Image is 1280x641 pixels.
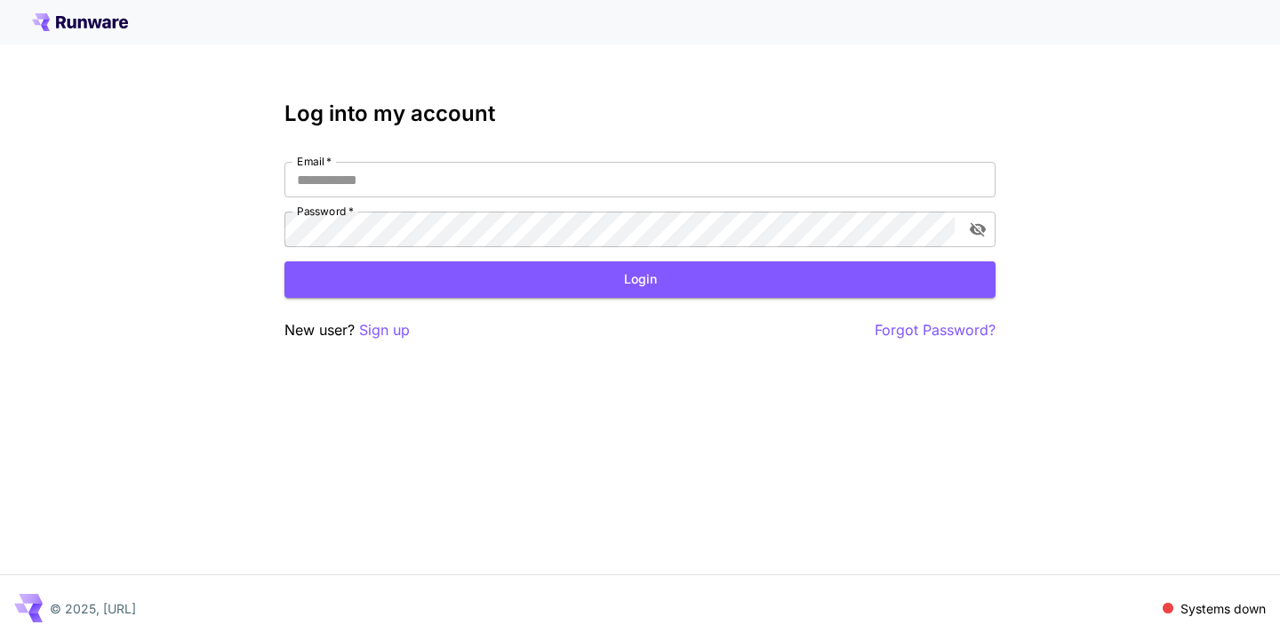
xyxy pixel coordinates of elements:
[875,319,996,341] button: Forgot Password?
[297,204,354,219] label: Password
[297,154,332,169] label: Email
[50,599,136,618] p: © 2025, [URL]
[284,261,996,298] button: Login
[284,101,996,126] h3: Log into my account
[359,319,410,341] button: Sign up
[1180,599,1266,618] p: Systems down
[962,213,994,245] button: toggle password visibility
[284,319,410,341] p: New user?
